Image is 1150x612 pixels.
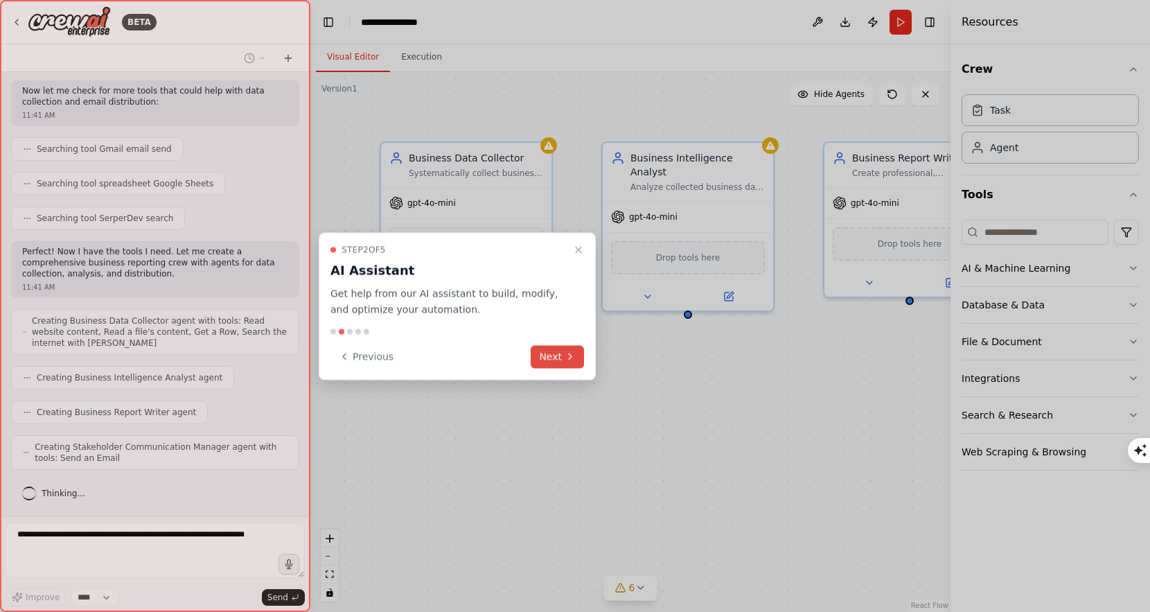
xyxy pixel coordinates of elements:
p: Get help from our AI assistant to build, modify, and optimize your automation. [330,286,567,318]
h3: AI Assistant [330,261,567,281]
button: Hide left sidebar [319,12,338,32]
button: Next [531,345,584,368]
button: Close walkthrough [570,242,587,259]
span: Step 2 of 5 [342,245,386,256]
button: Previous [330,345,402,368]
